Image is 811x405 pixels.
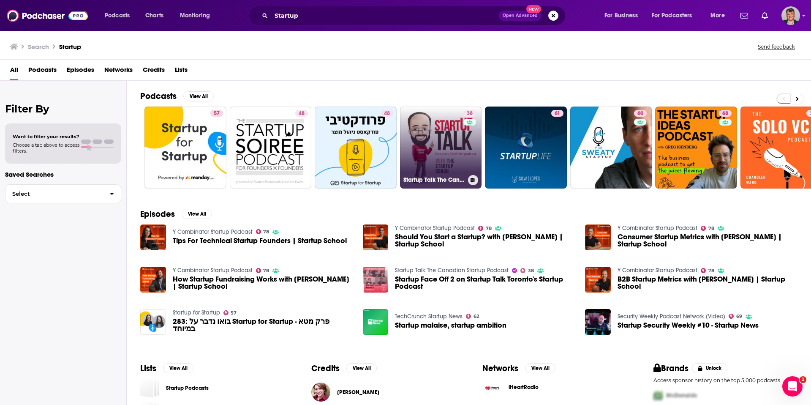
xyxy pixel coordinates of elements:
[230,107,312,189] a: 48
[482,379,626,398] button: iHeartRadio logoiHeartRadio
[599,9,648,22] button: open menu
[486,227,492,230] span: 78
[525,363,555,373] button: View All
[618,313,725,320] a: Security Weekly Podcast Network (Video)
[13,142,79,154] span: Choose a tab above to access filters.
[28,43,49,51] h3: Search
[311,383,330,402] img: Victoria Yampolsky
[144,107,226,189] a: 57
[59,43,81,51] h3: Startup
[705,9,735,22] button: open menu
[618,322,759,329] a: Startup Security Weekly #10 - Startup News
[737,8,751,23] a: Show notifications dropdown
[618,267,697,274] a: Y Combinator Startup Podcast
[655,107,737,189] a: 68
[395,233,575,248] span: Should You Start a Startup? with [PERSON_NAME] | Startup School
[634,110,647,117] a: 60
[781,6,800,25] span: Logged in as AndyShane
[653,377,797,383] p: Access sponsor history on the top 5,000 podcasts.
[482,363,518,374] h2: Networks
[478,226,492,231] a: 78
[585,267,611,293] img: B2B Startup Metrics with Tom Blomfield | Startup School
[692,363,728,373] button: Unlock
[175,63,188,80] a: Lists
[466,314,479,319] a: 62
[618,233,797,248] span: Consumer Startup Metrics with [PERSON_NAME] | Startup School
[311,363,340,374] h2: Credits
[363,267,389,293] img: Startup Face Off 2 on Startup Talk Toronto's Startup Podcast
[173,276,353,290] span: How Startup Fundraising Works with [PERSON_NAME] | Startup School
[403,176,465,183] h3: Startup Talk The Canadian Startup Podcast
[140,91,214,101] a: PodcastsView All
[5,103,121,115] h2: Filter By
[311,363,377,374] a: CreditsView All
[395,276,575,290] span: Startup Face Off 2 on Startup Talk Toronto's Startup Podcast
[140,309,166,335] img: 283: בואו נדבר על Startup for Startup - פרק מטא במיוחד
[140,379,159,398] a: Startup Podcasts
[708,269,714,273] span: 78
[520,268,534,273] a: 38
[28,63,57,80] a: Podcasts
[173,318,353,332] span: 283: בואו נדבר על Startup for Startup - פרק מטא במיוחד
[551,110,563,117] a: 61
[256,268,269,273] a: 78
[346,363,377,373] button: View All
[256,229,269,234] a: 78
[381,110,393,117] a: 48
[666,392,697,399] span: McDonalds
[701,226,714,231] a: 78
[104,63,133,80] a: Networks
[67,63,94,80] a: Episodes
[256,6,574,25] div: Search podcasts, credits, & more...
[782,376,803,397] iframe: Intercom live chat
[7,8,88,24] img: Podchaser - Follow, Share and Rate Podcasts
[526,5,542,13] span: New
[105,10,130,22] span: Podcasts
[708,227,714,230] span: 78
[173,276,353,290] a: How Startup Fundraising Works with Brad Flora | Startup School
[5,184,121,203] button: Select
[474,315,479,318] span: 62
[755,43,797,50] button: Send feedback
[145,10,163,22] span: Charts
[637,109,643,118] span: 60
[99,9,141,22] button: open menu
[295,110,308,117] a: 48
[363,309,389,335] img: Startup malaise, startup ambition
[363,224,389,250] img: Should You Start a Startup? with Harj Taggar | Startup School
[482,363,555,374] a: NetworksView All
[800,376,806,383] span: 1
[140,209,212,219] a: EpisodesView All
[223,310,237,315] a: 57
[140,363,193,374] a: ListsView All
[485,107,567,189] a: 61
[183,91,214,101] button: View All
[736,315,742,318] span: 69
[163,363,193,373] button: View All
[585,224,611,250] a: Consumer Startup Metrics with Tom Blomfield | Startup School
[173,237,347,244] span: Tips For Technical Startup Founders | Startup School
[719,110,732,117] a: 68
[140,91,177,101] h2: Podcasts
[467,109,473,118] span: 38
[174,9,221,22] button: open menu
[646,9,705,22] button: open menu
[781,6,800,25] button: Show profile menu
[337,389,379,396] a: Victoria Yampolsky
[781,6,800,25] img: User Profile
[166,383,209,393] a: Startup Podcasts
[173,228,253,235] a: Y Combinator Startup Podcast
[140,363,156,374] h2: Lists
[395,322,506,329] span: Startup malaise, startup ambition
[618,276,797,290] a: B2B Startup Metrics with Tom Blomfield | Startup School
[618,233,797,248] a: Consumer Startup Metrics with Tom Blomfield | Startup School
[509,384,539,391] span: iHeartRadio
